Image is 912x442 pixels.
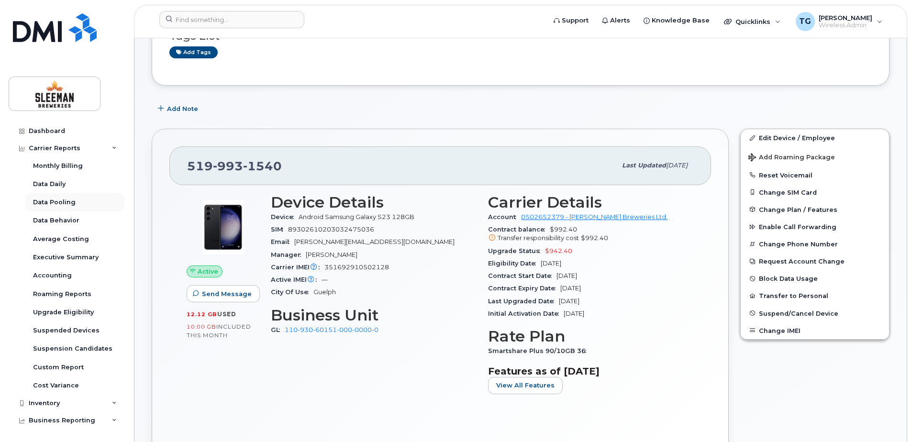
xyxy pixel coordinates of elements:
[666,162,688,169] span: [DATE]
[556,272,577,279] span: [DATE]
[559,298,579,305] span: [DATE]
[741,253,889,270] button: Request Account Change
[271,264,324,271] span: Carrier IMEI
[167,104,198,113] span: Add Note
[560,285,581,292] span: [DATE]
[541,260,561,267] span: [DATE]
[187,285,260,302] button: Send Message
[741,201,889,218] button: Change Plan / Features
[324,264,389,271] span: 351692910502128
[488,377,563,394] button: View All Features
[488,347,591,354] span: Smartshare Plus 90/10GB 36
[488,310,564,317] span: Initial Activation Date
[759,223,836,231] span: Enable Call Forwarding
[294,238,455,245] span: [PERSON_NAME][EMAIL_ADDRESS][DOMAIN_NAME]
[194,199,252,256] img: image20231002-3703462-r49339.jpeg
[735,18,770,25] span: Quicklinks
[799,16,811,27] span: TG
[488,194,694,211] h3: Carrier Details
[759,206,837,213] span: Change Plan / Features
[759,309,838,317] span: Suspend/Cancel Device
[819,22,872,29] span: Wireless Admin
[488,226,694,243] span: $992.40
[547,11,595,30] a: Support
[488,247,545,254] span: Upgrade Status
[271,288,313,296] span: City Of Use
[288,226,374,233] span: 89302610203032475036
[488,285,560,292] span: Contract Expiry Date
[271,251,306,258] span: Manager
[595,11,637,30] a: Alerts
[741,129,889,146] a: Edit Device / Employee
[741,218,889,235] button: Enable Call Forwarding
[322,276,328,283] span: —
[152,100,206,117] button: Add Note
[610,16,630,25] span: Alerts
[622,162,666,169] span: Last updated
[213,159,243,173] span: 993
[169,30,872,42] h3: Tags List
[488,298,559,305] span: Last Upgraded Date
[741,235,889,253] button: Change Phone Number
[488,328,694,345] h3: Rate Plan
[202,289,252,298] span: Send Message
[271,276,322,283] span: Active IMEI
[521,213,667,221] a: 0502652379 - [PERSON_NAME] Breweries Ltd.
[741,287,889,304] button: Transfer to Personal
[741,166,889,184] button: Reset Voicemail
[564,310,584,317] span: [DATE]
[488,226,550,233] span: Contract balance
[789,12,889,31] div: Tyler Gatcke
[748,154,835,163] span: Add Roaming Package
[488,260,541,267] span: Eligibility Date
[741,305,889,322] button: Suspend/Cancel Device
[652,16,710,25] span: Knowledge Base
[271,238,294,245] span: Email
[187,323,216,330] span: 10.00 GB
[271,307,477,324] h3: Business Unit
[187,311,217,318] span: 12.12 GB
[271,326,285,333] span: GL
[741,270,889,287] button: Block Data Usage
[187,323,251,339] span: included this month
[187,159,282,173] span: 519
[159,11,304,28] input: Find something...
[545,247,572,254] span: $942.40
[271,194,477,211] h3: Device Details
[819,14,872,22] span: [PERSON_NAME]
[498,234,579,242] span: Transfer responsibility cost
[562,16,589,25] span: Support
[717,12,787,31] div: Quicklinks
[243,159,282,173] span: 1540
[198,267,218,276] span: Active
[488,365,694,377] h3: Features as of [DATE]
[313,288,336,296] span: Guelph
[271,226,288,233] span: SIM
[169,46,218,58] a: Add tags
[217,310,236,318] span: used
[496,381,555,390] span: View All Features
[581,234,608,242] span: $992.40
[637,11,716,30] a: Knowledge Base
[488,272,556,279] span: Contract Start Date
[488,213,521,221] span: Account
[271,213,299,221] span: Device
[306,251,357,258] span: [PERSON_NAME]
[741,184,889,201] button: Change SIM Card
[285,326,378,333] a: 110-930-60151-000-0000-0
[299,213,414,221] span: Android Samsung Galaxy S23 128GB
[741,147,889,166] button: Add Roaming Package
[741,322,889,339] button: Change IMEI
